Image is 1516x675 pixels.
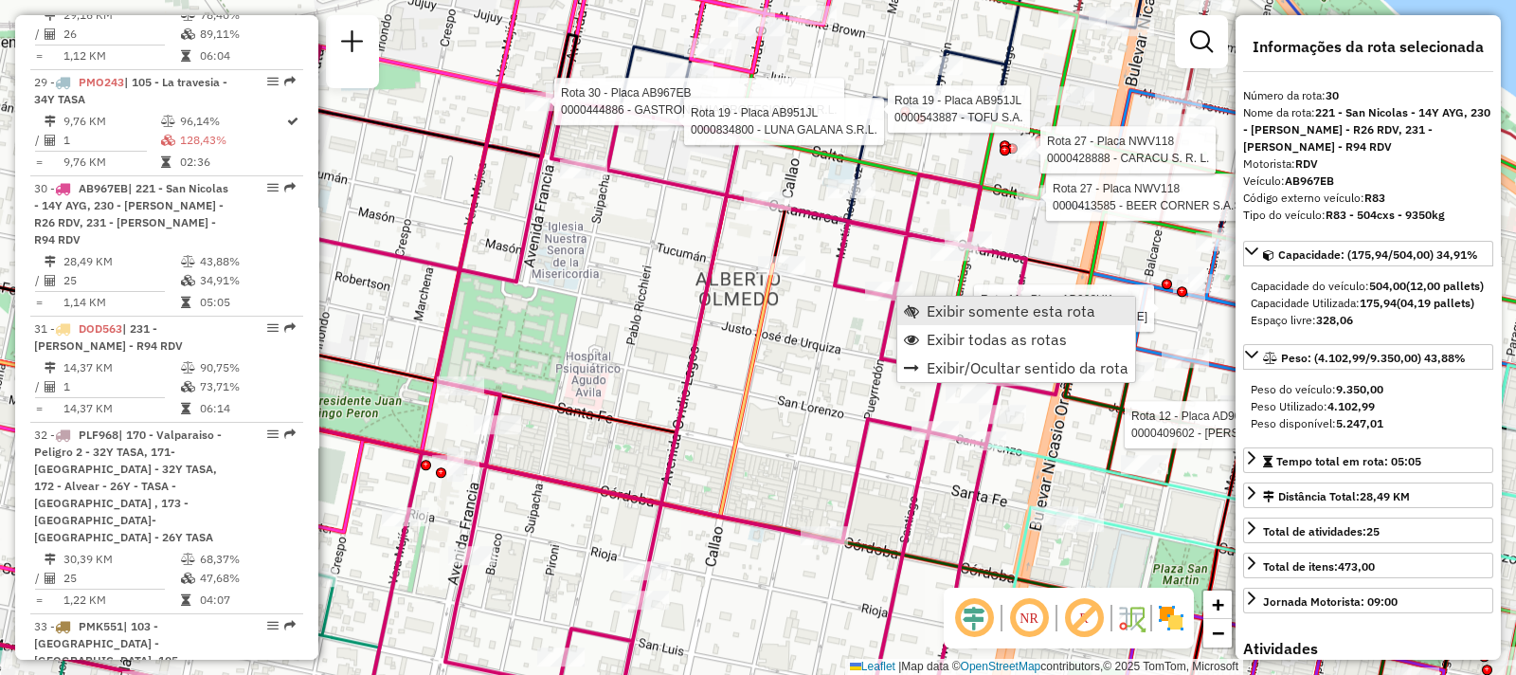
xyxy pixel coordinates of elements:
i: Tempo total em rota [181,594,190,606]
i: Total de Atividades [45,28,56,40]
td: 1,22 KM [63,591,180,610]
em: Opções [267,429,279,440]
span: Tempo total em rota: 05:05 [1276,454,1421,468]
i: % de utilização do peso [181,554,195,565]
strong: (04,19 pallets) [1397,296,1474,310]
span: Total de atividades: [1263,524,1380,538]
td: 05:05 [199,293,295,312]
div: Código externo veículo: [1243,190,1493,207]
td: 25 [63,271,180,290]
i: Tempo total em rota [181,403,190,414]
i: Distância Total [45,362,56,374]
a: Distância Total:28,49 KM [1243,483,1493,508]
td: 26 [63,25,180,44]
h4: Atividades [1243,640,1493,658]
span: Peso do veículo: [1251,382,1383,396]
span: Ocultar deslocamento [951,595,997,641]
td: / [34,131,44,150]
span: Ocultar NR [1006,595,1052,641]
span: Exibir todas as rotas [927,332,1067,347]
td: 34,91% [199,271,295,290]
strong: 504,00 [1369,279,1406,293]
div: Map data © contributors,© 2025 TomTom, Microsoft [845,659,1243,675]
td: = [34,293,44,312]
a: Zoom out [1203,619,1232,648]
td: 14,37 KM [63,358,180,377]
em: Rota exportada [284,429,296,440]
td: 02:36 [179,153,285,172]
strong: 9.350,00 [1336,382,1383,396]
i: % de utilização do peso [181,256,195,267]
i: % de utilização da cubagem [181,381,195,392]
span: | 105 - La travesia - 34Y TASA [34,75,227,106]
td: / [34,569,44,588]
a: Zoom in [1203,591,1232,619]
td: 90,75% [199,358,295,377]
i: Distância Total [45,116,56,127]
div: Capacidade do veículo: [1251,278,1486,295]
td: 89,11% [199,25,295,44]
td: / [34,377,44,396]
strong: 4.102,99 [1327,399,1375,413]
td: = [34,399,44,418]
i: Distância Total [45,256,56,267]
li: Exibir/Ocultar sentido da rota [897,354,1135,382]
i: % de utilização da cubagem [181,275,195,286]
span: | 221 - San Nicolas - 14Y AYG, 230 - [PERSON_NAME] - R26 RDV, 231 - [PERSON_NAME] - R94 RDV [34,181,228,246]
div: Motorista: [1243,155,1493,173]
i: Total de Atividades [45,381,56,392]
td: 47,68% [199,569,295,588]
i: Tempo total em rota [181,50,190,62]
i: % de utilização do peso [181,362,195,374]
a: Total de itens:473,00 [1243,553,1493,578]
div: Tipo do veículo: [1243,207,1493,224]
td: 06:04 [199,46,295,65]
td: 04:07 [199,591,295,610]
a: Exibir filtros [1182,23,1220,61]
i: Distância Total [45,9,56,21]
strong: R83 [1364,191,1385,205]
em: Rota exportada [284,76,296,87]
span: Capacidade: (175,94/504,00) 34,91% [1278,247,1478,262]
strong: R83 - 504cxs - 9350kg [1326,208,1445,222]
span: PMO243 [79,75,124,89]
span: − [1212,621,1224,645]
div: Total de itens: [1263,558,1375,575]
span: 30 - [34,181,228,246]
i: % de utilização da cubagem [181,573,195,584]
i: Distância Total [45,554,56,565]
div: Capacidade: (175,94/504,00) 34,91% [1243,270,1493,337]
strong: (12,00 pallets) [1406,279,1484,293]
li: Exibir somente esta rota [897,297,1135,325]
i: Tempo total em rota [181,297,190,308]
i: Total de Atividades [45,573,56,584]
td: 14,37 KM [63,399,180,418]
div: Peso disponível: [1251,415,1486,432]
td: 29,16 KM [63,6,180,25]
strong: RDV [1295,156,1318,171]
strong: 25 [1366,524,1380,538]
div: Peso: (4.102,99/9.350,00) 43,88% [1243,374,1493,440]
td: 9,76 KM [63,153,160,172]
span: Peso: (4.102,99/9.350,00) 43,88% [1281,351,1466,365]
a: Capacidade: (175,94/504,00) 34,91% [1243,241,1493,266]
div: Jornada Motorista: 09:00 [1263,593,1398,611]
img: Fluxo de ruas [1116,603,1146,633]
strong: 328,06 [1316,313,1353,327]
td: 30,39 KM [63,550,180,569]
span: 29 - [34,75,227,106]
a: Total de atividades:25 [1243,518,1493,543]
span: Exibir rótulo [1061,595,1107,641]
i: Rota otimizada [287,116,298,127]
div: Capacidade Utilizada: [1251,295,1486,312]
span: 28,49 KM [1360,489,1410,503]
span: DOD563 [79,321,122,336]
td: 128,43% [179,131,285,150]
span: PMK551 [79,619,123,633]
div: Número da rota: [1243,87,1493,104]
span: Exibir somente esta rota [927,303,1095,319]
i: Total de Atividades [45,135,56,146]
td: 1 [63,131,160,150]
td: = [34,46,44,65]
div: Veículo: [1243,173,1493,190]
